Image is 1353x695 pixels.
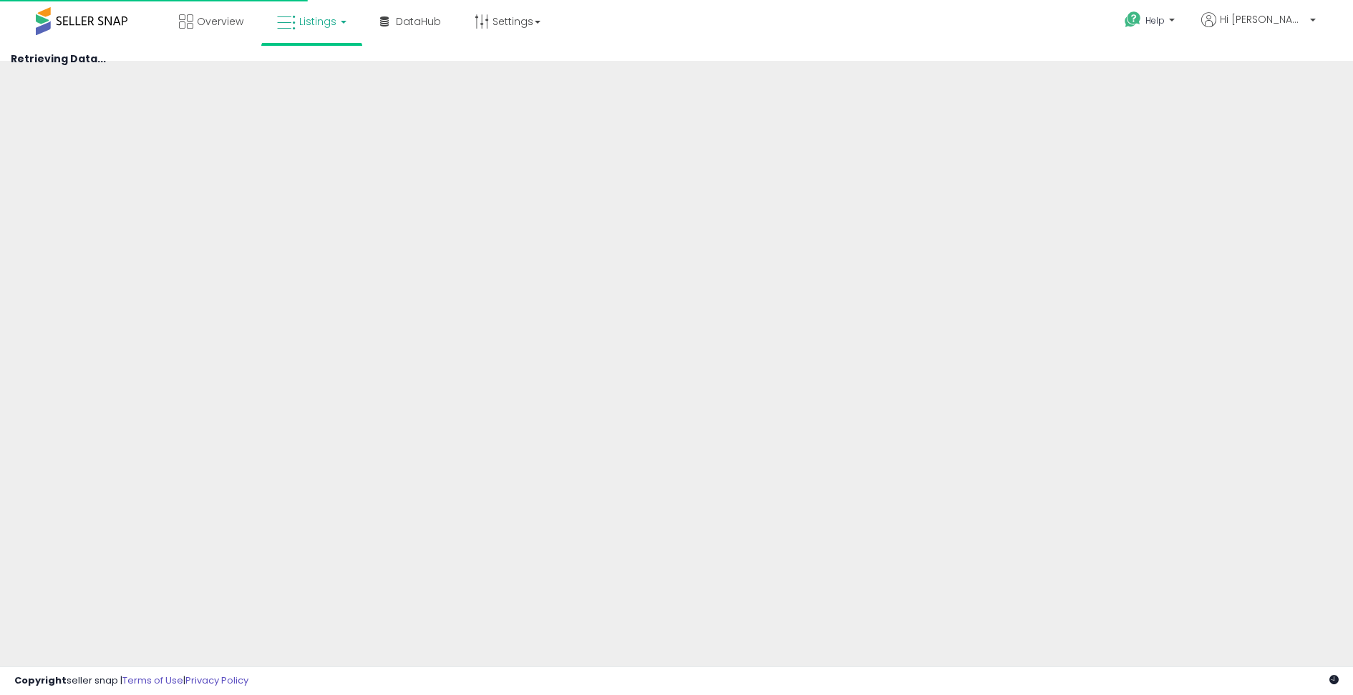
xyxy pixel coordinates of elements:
[197,14,243,29] span: Overview
[1201,12,1316,44] a: Hi [PERSON_NAME]
[299,14,336,29] span: Listings
[1145,14,1165,26] span: Help
[1124,11,1142,29] i: Get Help
[396,14,441,29] span: DataHub
[1220,12,1306,26] span: Hi [PERSON_NAME]
[11,54,1342,64] h4: Retrieving Data...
